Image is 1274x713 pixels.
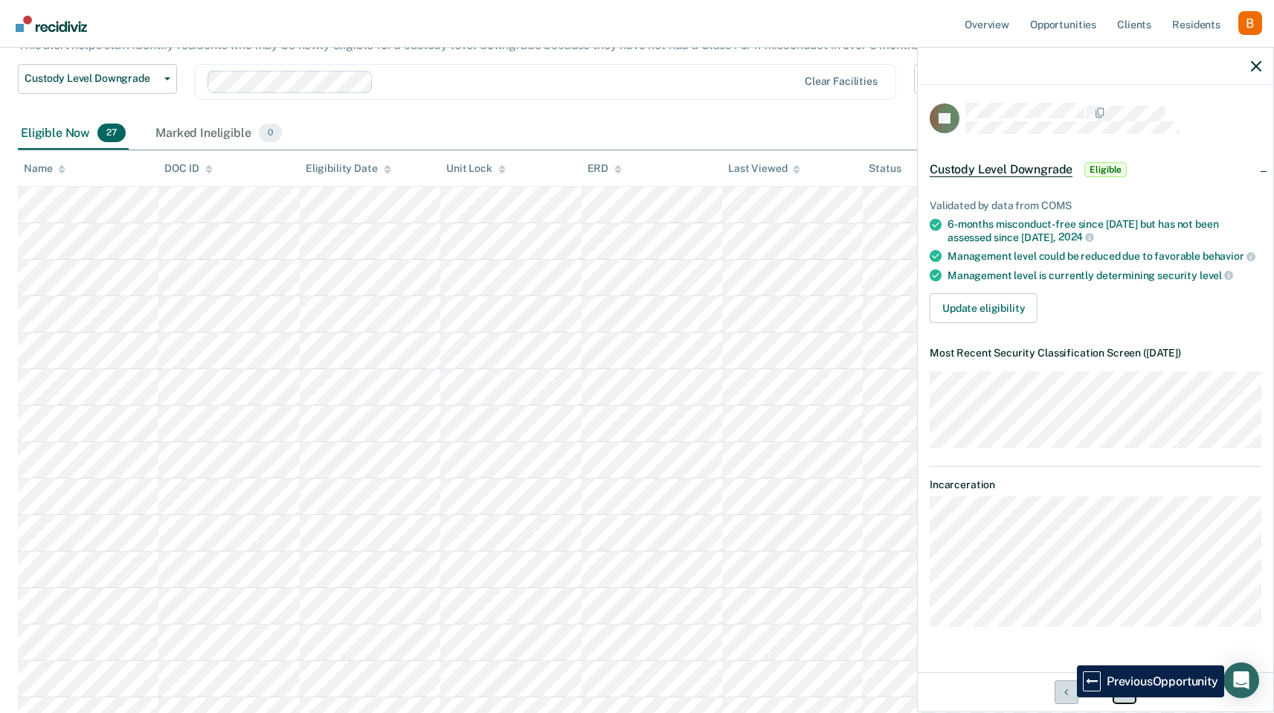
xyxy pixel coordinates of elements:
[1058,231,1094,243] span: 2024
[306,162,391,175] div: Eligibility Date
[588,162,622,175] div: ERD
[948,269,1261,282] div: Management level is currently determining security
[16,16,87,32] img: Recidiviz
[1203,250,1255,262] span: behavior
[869,162,901,175] div: Status
[918,672,1273,712] div: 2 / 27
[1200,269,1233,281] span: level
[25,72,158,85] span: Custody Level Downgrade
[97,124,126,143] span: 27
[930,347,1261,359] dt: Most Recent Security Classification Screen ( [DATE] )
[805,75,878,88] div: Clear facilities
[18,118,129,150] div: Eligible Now
[930,162,1072,177] span: Custody Level Downgrade
[446,162,506,175] div: Unit Lock
[1238,11,1262,35] button: Profile dropdown button
[1084,162,1127,177] span: Eligible
[18,38,922,52] p: This alert helps staff identify residents who may be newly eligible for a custody level downgrade...
[948,218,1261,243] div: 6-months misconduct-free since [DATE] but has not been assessed since [DATE],
[152,118,285,150] div: Marked Ineligible
[948,249,1261,263] div: Management level could be reduced due to favorable
[930,293,1037,323] button: Update eligibility
[930,479,1261,491] dt: Incarceration
[728,162,800,175] div: Last Viewed
[259,124,282,143] span: 0
[1113,680,1136,704] button: Next Opportunity
[918,146,1273,194] div: Custody Level DowngradeEligible
[164,162,212,175] div: DOC ID
[930,199,1261,212] div: Validated by data from COMS
[24,162,65,175] div: Name
[1055,680,1078,704] button: Previous Opportunity
[1223,662,1259,698] div: Open Intercom Messenger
